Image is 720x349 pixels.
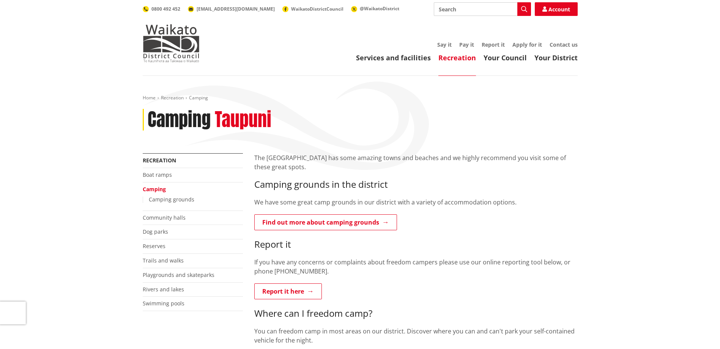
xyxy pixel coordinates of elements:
[197,6,275,12] span: [EMAIL_ADDRESS][DOMAIN_NAME]
[254,198,578,207] p: We have some great camp grounds in our district with a variety of accommodation options.
[143,186,166,193] a: Camping
[215,109,271,131] h2: Taupuni
[550,41,578,48] a: Contact us
[143,228,168,235] a: Dog parks
[254,308,578,319] h3: Where can I freedom camp?
[291,6,343,12] span: WaikatoDistrictCouncil
[188,6,275,12] a: [EMAIL_ADDRESS][DOMAIN_NAME]
[143,242,165,250] a: Reserves
[143,171,172,178] a: Boat ramps
[143,94,156,101] a: Home
[189,94,208,101] span: Camping
[254,214,397,230] a: Find out more about camping grounds
[143,286,184,293] a: Rivers and lakes
[148,109,211,131] h1: Camping
[143,271,214,278] a: Playgrounds and skateparks
[484,53,527,62] a: Your Council
[282,6,343,12] a: WaikatoDistrictCouncil
[254,327,578,345] p: You can freedom camp in most areas on our district. Discover where you can and can't park your se...
[535,2,578,16] a: Account
[143,24,200,62] img: Waikato District Council - Te Kaunihera aa Takiwaa o Waikato
[512,41,542,48] a: Apply for it
[151,6,180,12] span: 0800 492 452
[459,41,474,48] a: Pay it
[437,41,452,48] a: Say it
[254,258,578,276] p: If you have any concerns or complaints about freedom campers please use our online reporting tool...
[438,53,476,62] a: Recreation
[161,94,184,101] a: Recreation
[434,2,531,16] input: Search input
[356,53,431,62] a: Services and facilities
[143,95,578,101] nav: breadcrumb
[143,257,184,264] a: Trails and walks
[254,239,578,250] h3: Report it
[254,179,578,190] h3: Camping grounds in the district
[143,157,176,164] a: Recreation
[254,283,322,299] a: Report it here
[482,41,505,48] a: Report it
[143,6,180,12] a: 0800 492 452
[351,5,399,12] a: @WaikatoDistrict
[149,196,194,203] a: Camping grounds
[360,5,399,12] span: @WaikatoDistrict
[254,153,578,171] p: The [GEOGRAPHIC_DATA] has some amazing towns and beaches and we highly recommend you visit some o...
[143,300,184,307] a: Swimming pools
[143,214,186,221] a: Community halls
[534,53,578,62] a: Your District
